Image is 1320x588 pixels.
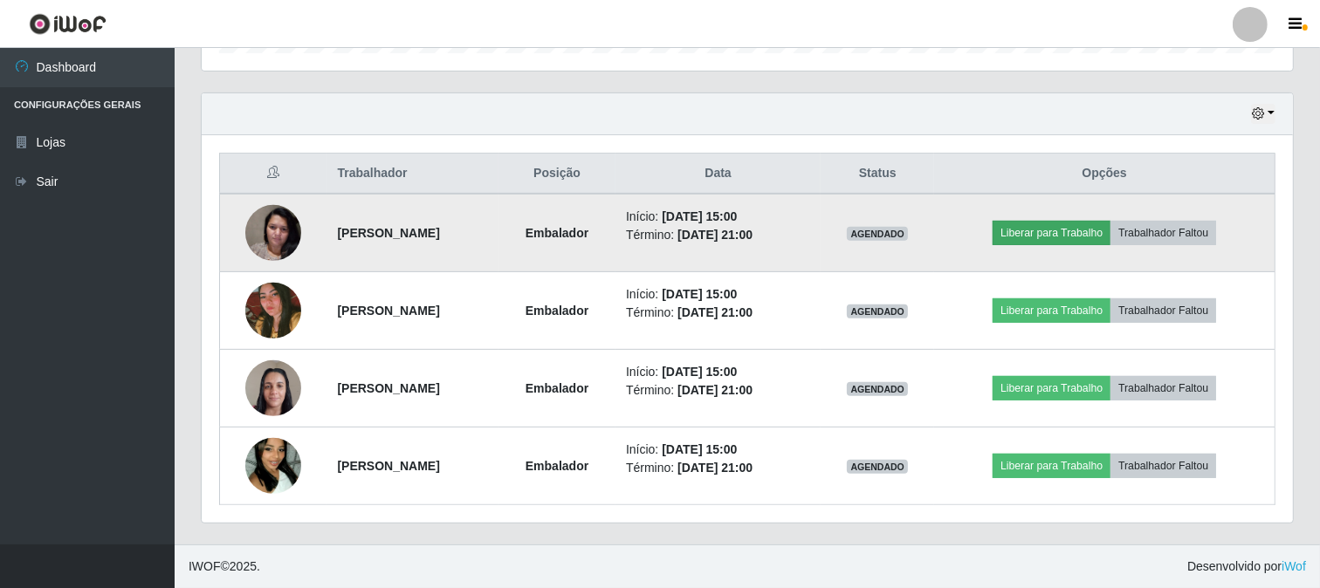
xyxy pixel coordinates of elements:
[337,226,439,240] strong: [PERSON_NAME]
[847,227,908,241] span: AGENDADO
[847,304,908,318] span: AGENDADO
[189,557,260,576] span: © 2025 .
[498,154,615,195] th: Posição
[526,304,588,318] strong: Embalador
[526,459,588,473] strong: Embalador
[245,416,301,516] img: 1743267805927.jpeg
[526,381,588,395] strong: Embalador
[993,298,1110,323] button: Liberar para Trabalho
[337,381,439,395] strong: [PERSON_NAME]
[1110,298,1216,323] button: Trabalhador Faltou
[245,195,301,270] img: 1682608462576.jpeg
[626,304,810,322] li: Término:
[1187,557,1306,576] span: Desenvolvido por
[245,351,301,425] img: 1738436502768.jpeg
[626,381,810,400] li: Término:
[847,460,908,474] span: AGENDADO
[1110,221,1216,245] button: Trabalhador Faltou
[662,365,737,379] time: [DATE] 15:00
[626,363,810,381] li: Início:
[662,287,737,301] time: [DATE] 15:00
[1110,376,1216,400] button: Trabalhador Faltou
[626,459,810,477] li: Término:
[327,154,498,195] th: Trabalhador
[934,154,1275,195] th: Opções
[677,305,753,319] time: [DATE] 21:00
[821,154,934,195] th: Status
[245,269,301,352] img: 1698076320075.jpeg
[626,208,810,226] li: Início:
[677,383,753,397] time: [DATE] 21:00
[189,559,221,573] span: IWOF
[626,441,810,459] li: Início:
[29,13,107,35] img: CoreUI Logo
[337,459,439,473] strong: [PERSON_NAME]
[662,209,737,223] time: [DATE] 15:00
[1110,454,1216,478] button: Trabalhador Faltou
[1282,559,1306,573] a: iWof
[626,226,810,244] li: Término:
[626,285,810,304] li: Início:
[993,221,1110,245] button: Liberar para Trabalho
[337,304,439,318] strong: [PERSON_NAME]
[615,154,821,195] th: Data
[677,228,753,242] time: [DATE] 21:00
[993,454,1110,478] button: Liberar para Trabalho
[677,461,753,475] time: [DATE] 21:00
[526,226,588,240] strong: Embalador
[847,382,908,396] span: AGENDADO
[662,442,737,456] time: [DATE] 15:00
[993,376,1110,400] button: Liberar para Trabalho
